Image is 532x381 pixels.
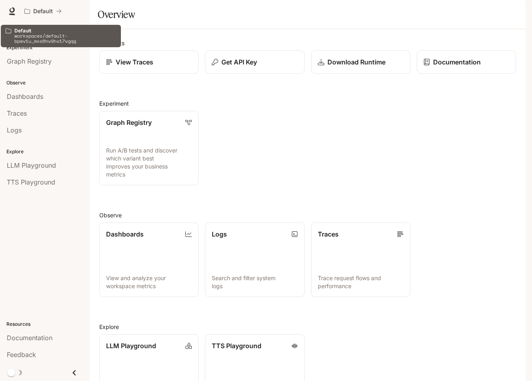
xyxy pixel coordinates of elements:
[106,146,192,178] p: Run A/B tests and discover which variant best improves your business metrics
[433,57,481,67] p: Documentation
[106,118,152,127] p: Graph Registry
[99,223,199,297] a: DashboardsView and analyze your workspace metrics
[14,33,116,44] p: workspaces/default-bpev1u_mxs6hv9hv17vgqg
[14,28,116,33] p: Default
[311,50,410,74] a: Download Runtime
[205,50,304,74] button: Get API Key
[221,57,257,67] p: Get API Key
[318,229,339,239] p: Traces
[212,274,297,290] p: Search and filter system logs
[99,50,199,74] a: View Traces
[318,274,404,290] p: Trace request flows and performance
[106,341,156,351] p: LLM Playground
[98,6,135,22] h1: Overview
[212,229,227,239] p: Logs
[99,211,516,219] h2: Observe
[311,223,410,297] a: TracesTrace request flows and performance
[33,8,53,15] p: Default
[99,111,199,185] a: Graph RegistryRun A/B tests and discover which variant best improves your business metrics
[99,323,516,331] h2: Explore
[327,57,385,67] p: Download Runtime
[116,57,153,67] p: View Traces
[21,3,65,19] button: All workspaces
[205,223,304,297] a: LogsSearch and filter system logs
[106,229,144,239] p: Dashboards
[106,274,192,290] p: View and analyze your workspace metrics
[99,99,516,108] h2: Experiment
[212,341,261,351] p: TTS Playground
[99,39,516,47] h2: Shortcuts
[417,50,516,74] a: Documentation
